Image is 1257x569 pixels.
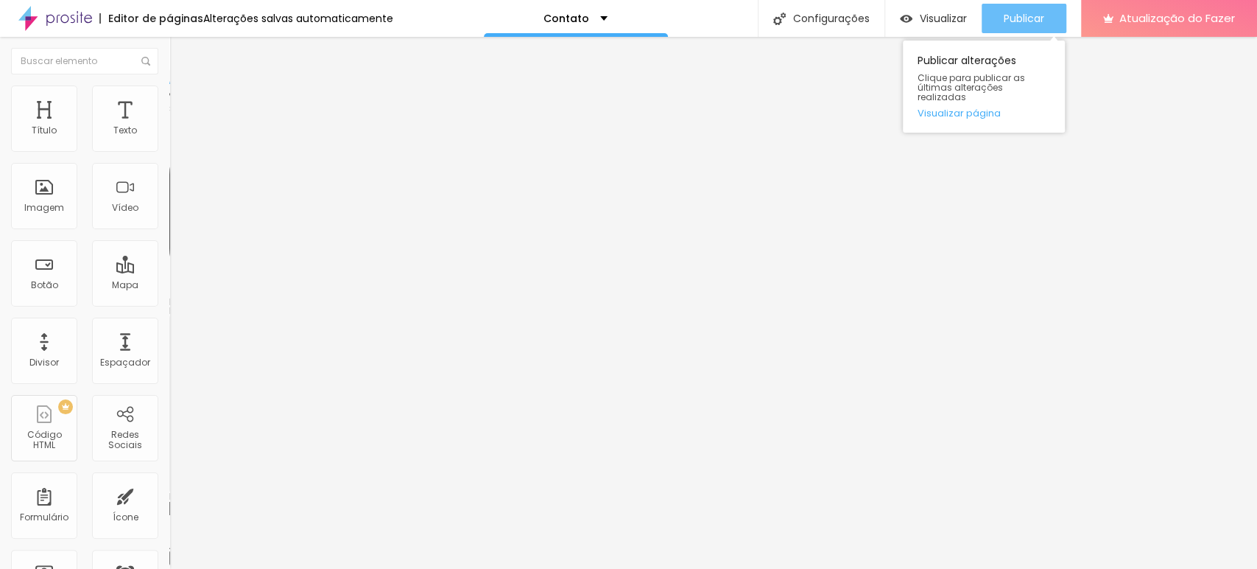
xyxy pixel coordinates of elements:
[918,71,1025,103] font: Clique para publicar as últimas alterações realizadas
[1004,11,1044,26] font: Publicar
[773,13,786,25] img: Ícone
[793,11,870,26] font: Configurações
[32,124,57,136] font: Título
[918,53,1016,68] font: Publicar alterações
[169,37,1257,569] iframe: Editor
[918,108,1050,118] a: Visualizar página
[24,201,64,214] font: Imagem
[108,11,203,26] font: Editor de páginas
[112,279,138,291] font: Mapa
[900,13,912,25] img: view-1.svg
[112,201,138,214] font: Vídeo
[885,4,982,33] button: Visualizar
[918,106,1001,120] font: Visualizar página
[100,356,150,369] font: Espaçador
[141,57,150,66] img: Ícone
[1119,10,1235,26] font: Atualização do Fazer
[11,48,158,74] input: Buscar elemento
[113,124,137,136] font: Texto
[29,356,59,369] font: Divisor
[108,428,142,451] font: Redes Sociais
[20,511,68,523] font: Formulário
[543,11,589,26] font: Contato
[27,428,62,451] font: Código HTML
[920,11,967,26] font: Visualizar
[31,279,58,291] font: Botão
[982,4,1066,33] button: Publicar
[203,11,393,26] font: Alterações salvas automaticamente
[113,511,138,523] font: Ícone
